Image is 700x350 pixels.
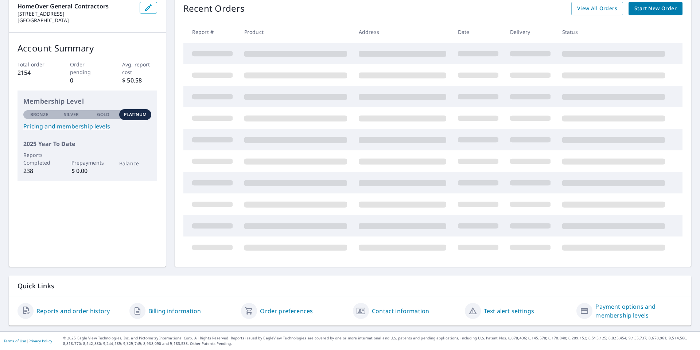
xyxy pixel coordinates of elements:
p: Bronze [30,111,48,118]
p: Prepayments [71,159,104,166]
p: Silver [64,111,79,118]
p: 2025 Year To Date [23,139,151,148]
a: Pricing and membership levels [23,122,151,131]
th: Status [556,21,671,43]
p: HomeOver General Contractors [17,2,134,11]
a: Payment options and membership levels [595,302,682,320]
a: Reports and order history [36,307,110,315]
a: Text alert settings [484,307,534,315]
a: Contact information [372,307,429,315]
p: Total order [17,61,52,68]
a: Privacy Policy [28,338,52,343]
p: Gold [97,111,109,118]
a: Billing information [148,307,201,315]
p: Platinum [124,111,147,118]
p: Account Summary [17,42,157,55]
p: Quick Links [17,281,682,291]
a: Terms of Use [4,338,26,343]
p: Order pending [70,61,105,76]
a: View All Orders [571,2,623,15]
p: © 2025 Eagle View Technologies, Inc. and Pictometry International Corp. All Rights Reserved. Repo... [63,335,696,346]
span: View All Orders [577,4,617,13]
p: Avg. report cost [122,61,157,76]
p: Balance [119,159,151,167]
p: 2154 [17,68,52,77]
p: [GEOGRAPHIC_DATA] [17,17,134,24]
p: Membership Level [23,96,151,106]
p: $ 0.00 [71,166,104,175]
p: 238 [23,166,55,175]
th: Address [353,21,452,43]
p: $ 50.58 [122,76,157,85]
a: Order preferences [260,307,313,315]
span: Start New Order [634,4,677,13]
p: 0 [70,76,105,85]
a: Start New Order [629,2,682,15]
th: Delivery [504,21,556,43]
th: Date [452,21,504,43]
th: Report # [183,21,238,43]
p: Reports Completed [23,151,55,166]
p: | [4,339,52,343]
p: [STREET_ADDRESS] [17,11,134,17]
th: Product [238,21,353,43]
p: Recent Orders [183,2,245,15]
